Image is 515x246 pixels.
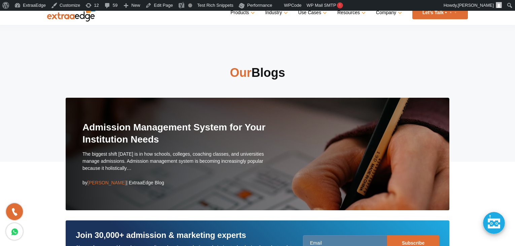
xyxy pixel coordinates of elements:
[88,180,126,185] span: [PERSON_NAME]
[82,122,266,145] a: Admission Management System for Your Institution Needs
[47,65,468,81] h2: Blogs
[230,66,251,80] strong: Our
[458,3,494,8] span: [PERSON_NAME]
[265,8,286,18] a: Industry
[76,230,298,244] h3: Join 30,000+ admission & marketing experts
[82,151,279,172] p: The biggest shift [DATE] is in how schools, colleges, coaching classes, and universities manage a...
[298,8,325,18] a: Use Cases
[412,6,468,19] a: Let’s Talk
[337,2,343,8] span: !
[337,8,364,18] a: Resources
[483,212,505,234] div: Chat
[231,8,253,18] a: Products
[82,179,164,187] div: by | ExtraaEdge Blog
[376,8,401,18] a: Company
